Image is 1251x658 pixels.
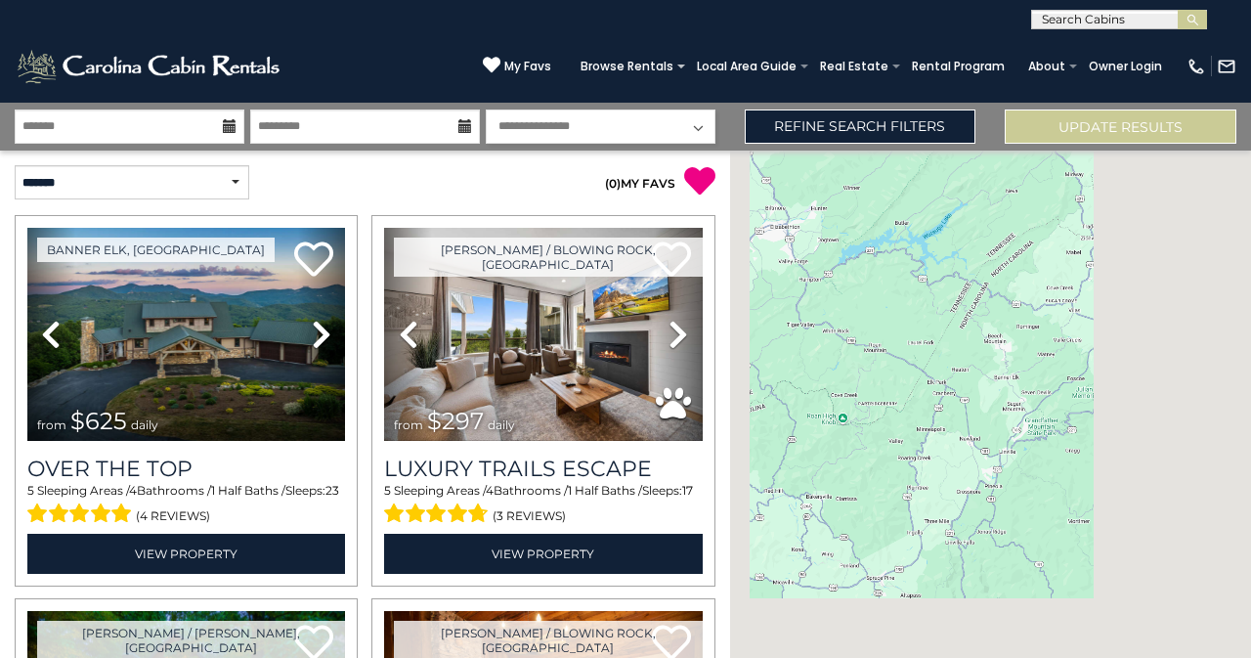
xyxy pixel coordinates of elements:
a: Over The Top [27,456,345,482]
span: 4 [129,483,137,498]
a: Browse Rentals [571,53,683,80]
img: White-1-2.png [15,47,285,86]
a: Add to favorites [294,240,333,282]
span: (4 reviews) [136,504,210,529]
span: 23 [325,483,339,498]
span: daily [488,417,515,432]
img: thumbnail_167153549.jpeg [27,228,345,441]
a: View Property [384,534,702,574]
a: About [1018,53,1075,80]
span: My Favs [504,58,551,75]
span: (3 reviews) [493,504,566,529]
span: 4 [486,483,494,498]
div: Sleeping Areas / Bathrooms / Sleeps: [27,482,345,529]
span: 5 [27,483,34,498]
a: Luxury Trails Escape [384,456,702,482]
a: View Property [27,534,345,574]
span: $297 [427,407,484,435]
a: [PERSON_NAME] / Blowing Rock, [GEOGRAPHIC_DATA] [394,238,702,277]
img: thumbnail_168695581.jpeg [384,228,702,441]
img: mail-regular-white.png [1217,57,1236,76]
a: My Favs [483,56,551,76]
span: 1 Half Baths / [211,483,285,498]
a: Local Area Guide [687,53,806,80]
a: Rental Program [902,53,1014,80]
span: 1 Half Baths / [568,483,642,498]
a: Real Estate [810,53,898,80]
span: ( ) [605,176,621,191]
span: daily [131,417,158,432]
a: Refine Search Filters [745,110,976,144]
span: 0 [609,176,617,191]
span: from [37,417,66,432]
button: Update Results [1005,110,1236,144]
img: phone-regular-white.png [1186,57,1206,76]
span: from [394,417,423,432]
div: Sleeping Areas / Bathrooms / Sleeps: [384,482,702,529]
a: Banner Elk, [GEOGRAPHIC_DATA] [37,238,275,262]
a: Owner Login [1079,53,1172,80]
a: (0)MY FAVS [605,176,675,191]
span: $625 [70,407,127,435]
span: 5 [384,483,391,498]
span: 17 [682,483,693,498]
